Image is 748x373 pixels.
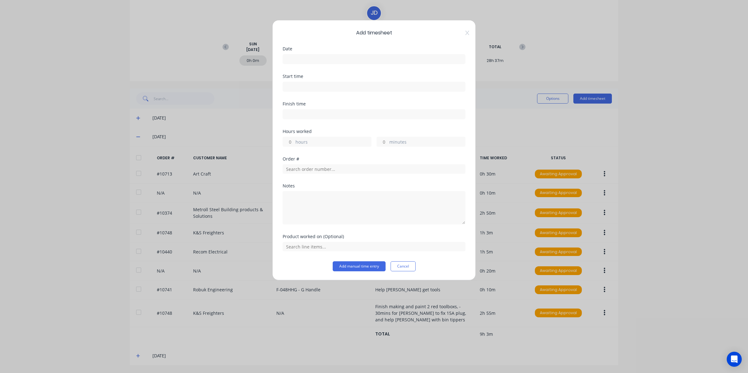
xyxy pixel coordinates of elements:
[283,184,465,188] div: Notes
[283,157,465,161] div: Order #
[333,261,386,271] button: Add manual time entry
[727,352,742,367] div: Open Intercom Messenger
[283,129,465,134] div: Hours worked
[377,137,388,146] input: 0
[283,242,465,251] input: Search line items...
[283,74,465,79] div: Start time
[283,234,465,239] div: Product worked on (Optional)
[389,139,465,146] label: minutes
[283,164,465,174] input: Search order number...
[283,29,465,37] span: Add timesheet
[283,102,465,106] div: Finish time
[283,47,465,51] div: Date
[295,139,371,146] label: hours
[391,261,416,271] button: Cancel
[283,137,294,146] input: 0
